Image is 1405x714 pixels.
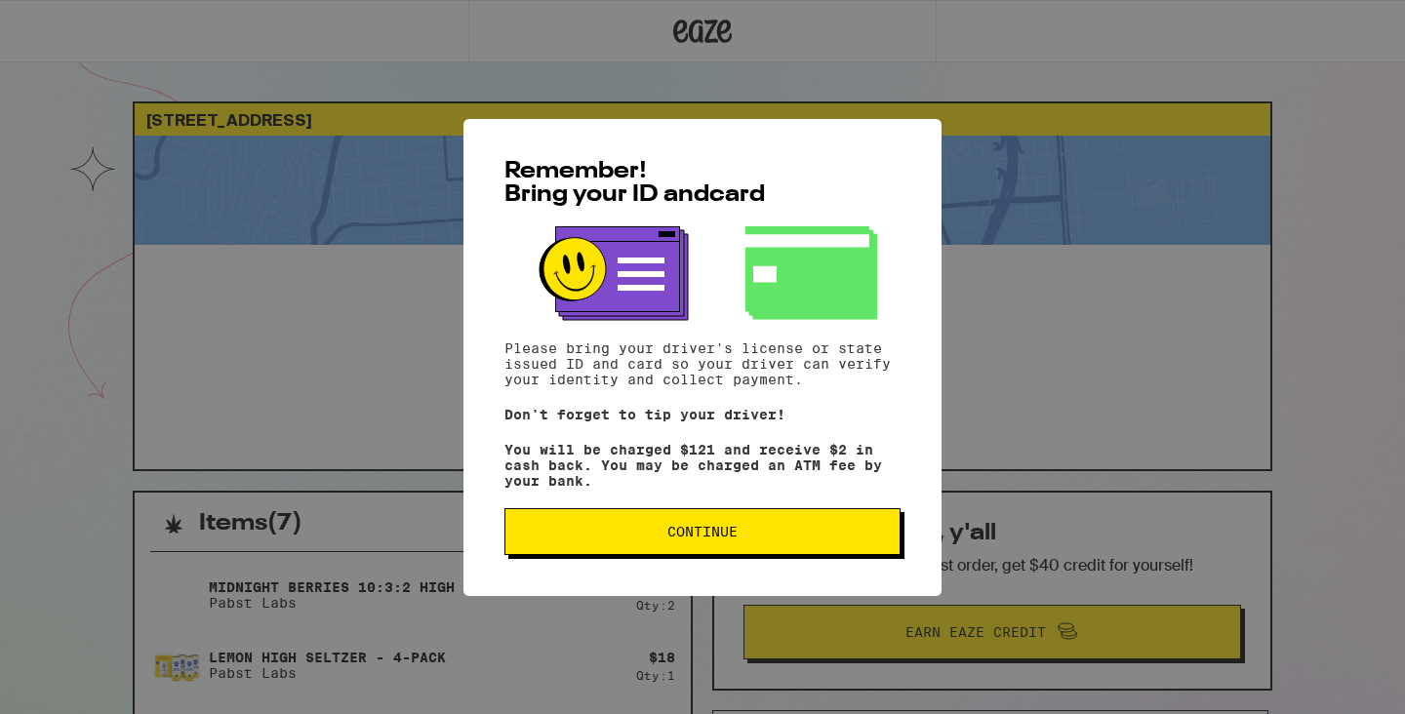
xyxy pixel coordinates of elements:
[504,160,765,207] span: Remember! Bring your ID and card
[504,442,901,489] p: You will be charged $121 and receive $2 in cash back. You may be charged an ATM fee by your bank.
[504,407,901,422] p: Don't forget to tip your driver!
[504,508,901,555] button: Continue
[504,340,901,387] p: Please bring your driver's license or state issued ID and card so your driver can verify your ide...
[667,525,738,538] span: Continue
